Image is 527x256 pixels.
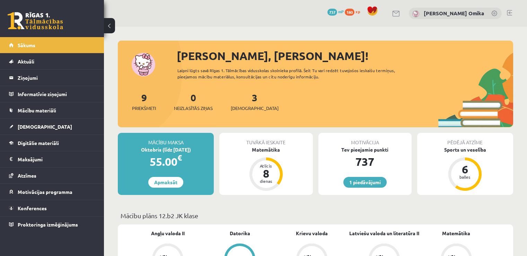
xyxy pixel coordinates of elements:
[9,135,95,151] a: Digitālie materiāli
[338,9,344,14] span: mP
[118,146,214,153] div: Oktobris (līdz [DATE])
[18,151,95,167] legend: Maksājumi
[18,221,78,228] span: Proktoringa izmēģinājums
[9,151,95,167] a: Maksājumi
[219,133,313,146] div: Tuvākā ieskaite
[327,9,337,16] span: 737
[9,168,95,184] a: Atzīmes
[18,205,47,211] span: Konferences
[318,133,412,146] div: Motivācija
[256,164,276,168] div: Atlicis
[219,146,313,192] a: Matemātika Atlicis 8 dienas
[177,153,182,163] span: €
[132,91,156,112] a: 9Priekšmeti
[174,105,213,112] span: Neizlasītās ziņas
[18,58,34,65] span: Aktuāli
[9,70,95,86] a: Ziņojumi
[9,37,95,53] a: Sākums
[424,10,484,17] a: [PERSON_NAME] Omika
[118,153,214,170] div: 55.00
[121,211,510,220] p: Mācību plāns 12.b2 JK klase
[318,153,412,170] div: 737
[231,91,279,112] a: 3[DEMOGRAPHIC_DATA]
[345,9,363,14] a: 180 xp
[18,70,95,86] legend: Ziņojumi
[9,102,95,118] a: Mācību materiāli
[177,67,415,80] div: Laipni lūgts savā Rīgas 1. Tālmācības vidusskolas skolnieka profilā. Šeit Tu vari redzēt tuvojošo...
[417,146,513,153] div: Sports un veselība
[18,123,72,130] span: [DEMOGRAPHIC_DATA]
[118,133,214,146] div: Mācību maksa
[318,146,412,153] div: Tev pieejamie punkti
[151,230,185,237] a: Angļu valoda II
[18,140,59,146] span: Digitālie materiāli
[417,133,513,146] div: Pēdējā atzīme
[177,48,513,64] div: [PERSON_NAME], [PERSON_NAME]!
[8,12,63,29] a: Rīgas 1. Tālmācības vidusskola
[256,168,276,179] div: 8
[345,9,354,16] span: 180
[412,10,419,17] img: Aiva Beatrise Omika
[9,184,95,200] a: Motivācijas programma
[9,216,95,232] a: Proktoringa izmēģinājums
[9,86,95,102] a: Informatīvie ziņojumi
[9,200,95,216] a: Konferences
[442,230,470,237] a: Matemātika
[231,105,279,112] span: [DEMOGRAPHIC_DATA]
[174,91,213,112] a: 0Neizlasītās ziņas
[455,175,475,179] div: balles
[18,172,36,179] span: Atzīmes
[9,53,95,69] a: Aktuāli
[18,86,95,102] legend: Informatīvie ziņojumi
[132,105,156,112] span: Priekšmeti
[219,146,313,153] div: Matemātika
[349,230,419,237] a: Latviešu valoda un literatūra II
[18,42,35,48] span: Sākums
[230,230,250,237] a: Datorika
[296,230,328,237] a: Krievu valoda
[18,107,56,113] span: Mācību materiāli
[327,9,344,14] a: 737 mP
[355,9,360,14] span: xp
[343,177,387,188] a: 1 piedāvājumi
[256,179,276,183] div: dienas
[455,164,475,175] div: 6
[148,177,183,188] a: Apmaksāt
[18,189,72,195] span: Motivācijas programma
[417,146,513,192] a: Sports un veselība 6 balles
[9,119,95,135] a: [DEMOGRAPHIC_DATA]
